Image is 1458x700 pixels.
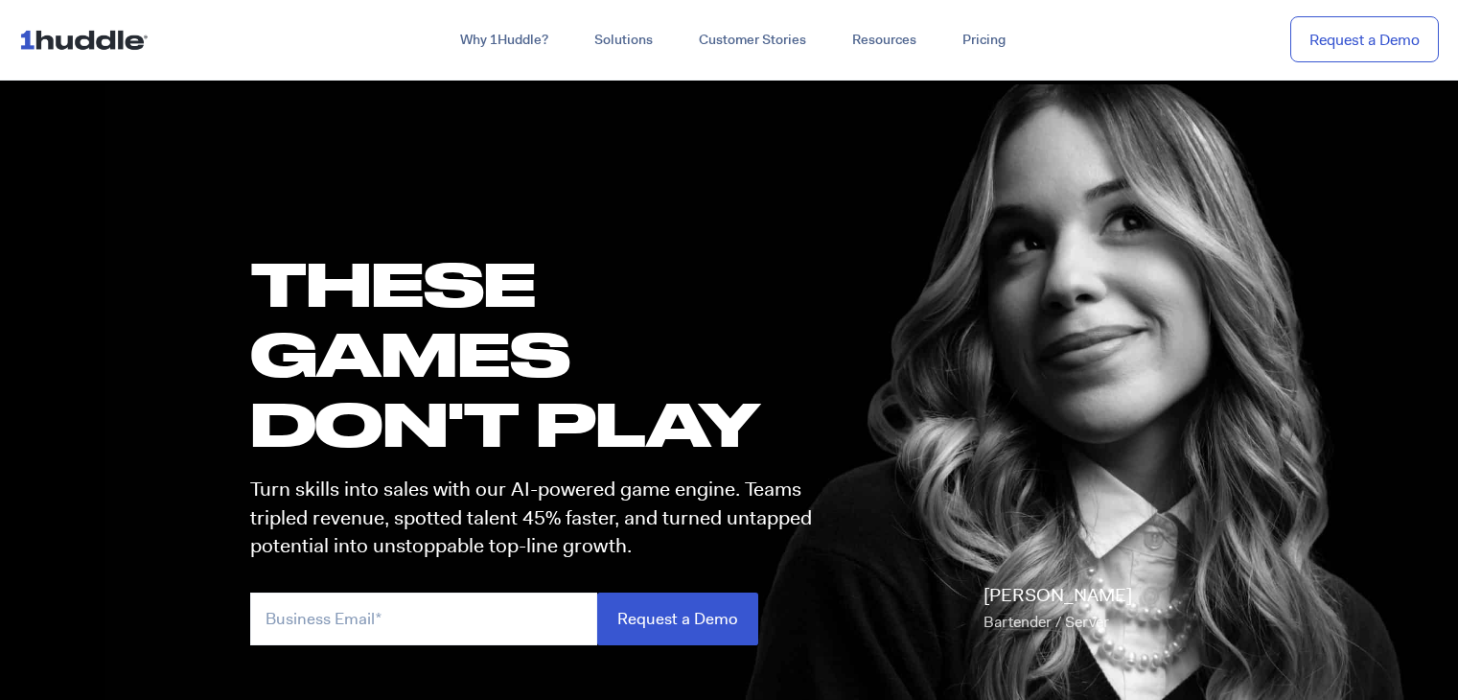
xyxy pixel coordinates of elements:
span: Bartender / Server [984,612,1109,632]
a: Why 1Huddle? [437,23,571,58]
p: [PERSON_NAME] [984,582,1132,636]
a: Solutions [571,23,676,58]
p: Turn skills into sales with our AI-powered game engine. Teams tripled revenue, spotted talent 45%... [250,476,829,560]
h1: these GAMES DON'T PLAY [250,248,829,459]
input: Business Email* [250,593,597,645]
a: Resources [829,23,939,58]
a: Customer Stories [676,23,829,58]
input: Request a Demo [597,593,758,645]
a: Request a Demo [1290,16,1439,63]
img: ... [19,21,156,58]
a: Pricing [939,23,1029,58]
